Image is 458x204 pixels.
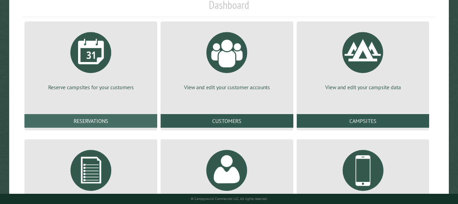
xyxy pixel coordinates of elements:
[161,114,293,128] a: Customers
[305,27,421,91] a: View and edit your campsite data
[33,27,149,91] a: Reserve campsites for your customers
[169,83,285,91] p: View and edit your customer accounts
[24,114,157,128] a: Reservations
[169,27,285,91] a: View and edit your customer accounts
[33,83,149,91] p: Reserve campsites for your customers
[297,114,429,128] a: Campsites
[305,83,421,91] p: View and edit your campsite data
[191,197,268,201] small: © Campground Commander LLC. All rights reserved.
